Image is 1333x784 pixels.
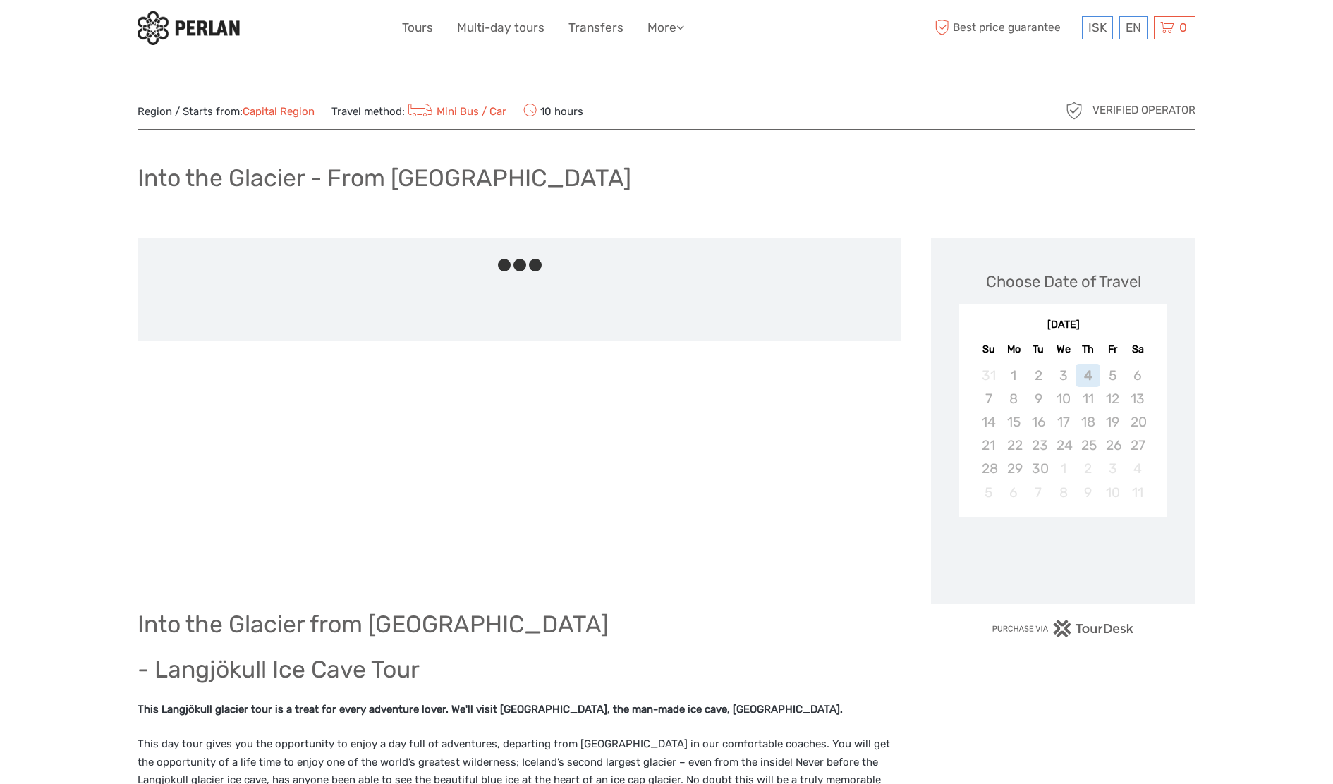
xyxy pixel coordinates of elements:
[1002,481,1026,504] div: Not available Monday, October 6th, 2025
[331,101,506,121] span: Travel method:
[1026,387,1051,410] div: Not available Tuesday, September 9th, 2025
[1002,364,1026,387] div: Not available Monday, September 1st, 2025
[1002,387,1026,410] div: Not available Monday, September 8th, 2025
[1063,99,1085,122] img: verified_operator_grey_128.png
[1076,364,1100,387] div: Not available Thursday, September 4th, 2025
[1026,340,1051,359] div: Tu
[1051,434,1076,457] div: Not available Wednesday, September 24th, 2025
[1119,16,1148,39] div: EN
[1002,457,1026,480] div: Not available Monday, September 29th, 2025
[405,105,506,118] a: Mini Bus / Car
[963,364,1162,504] div: month 2025-09
[1125,340,1150,359] div: Sa
[647,18,684,38] a: More
[976,410,1001,434] div: Not available Sunday, September 14th, 2025
[1125,410,1150,434] div: Not available Saturday, September 20th, 2025
[1002,434,1026,457] div: Not available Monday, September 22nd, 2025
[1100,340,1125,359] div: Fr
[1051,481,1076,504] div: Not available Wednesday, October 8th, 2025
[1076,410,1100,434] div: Not available Thursday, September 18th, 2025
[1051,410,1076,434] div: Not available Wednesday, September 17th, 2025
[138,703,843,716] strong: This Langjökull glacier tour is a treat for every adventure lover. We'll visit [GEOGRAPHIC_DATA],...
[1002,410,1026,434] div: Not available Monday, September 15th, 2025
[568,18,623,38] a: Transfers
[402,18,433,38] a: Tours
[1051,387,1076,410] div: Not available Wednesday, September 10th, 2025
[1100,364,1125,387] div: Not available Friday, September 5th, 2025
[1088,20,1107,35] span: ISK
[992,620,1135,637] img: PurchaseViaTourDesk.png
[457,18,544,38] a: Multi-day tours
[1026,481,1051,504] div: Not available Tuesday, October 7th, 2025
[1076,457,1100,480] div: Not available Thursday, October 2nd, 2025
[976,457,1001,480] div: Not available Sunday, September 28th, 2025
[243,105,315,118] a: Capital Region
[1177,20,1189,35] span: 0
[138,655,901,684] h1: - Langjökull Ice Cave Tour
[523,101,583,121] span: 10 hours
[1076,387,1100,410] div: Not available Thursday, September 11th, 2025
[1092,103,1195,118] span: Verified Operator
[976,364,1001,387] div: Not available Sunday, August 31st, 2025
[1026,410,1051,434] div: Not available Tuesday, September 16th, 2025
[1125,481,1150,504] div: Not available Saturday, October 11th, 2025
[986,271,1141,293] div: Choose Date of Travel
[1125,457,1150,480] div: Not available Saturday, October 4th, 2025
[138,610,901,639] h1: Into the Glacier from [GEOGRAPHIC_DATA]
[1076,340,1100,359] div: Th
[1026,457,1051,480] div: Not available Tuesday, September 30th, 2025
[1076,481,1100,504] div: Not available Thursday, October 9th, 2025
[138,104,315,119] span: Region / Starts from:
[976,434,1001,457] div: Not available Sunday, September 21st, 2025
[1051,340,1076,359] div: We
[976,481,1001,504] div: Not available Sunday, October 5th, 2025
[976,387,1001,410] div: Not available Sunday, September 7th, 2025
[138,164,631,192] h1: Into the Glacier - From [GEOGRAPHIC_DATA]
[1100,387,1125,410] div: Not available Friday, September 12th, 2025
[1125,387,1150,410] div: Not available Saturday, September 13th, 2025
[138,11,240,45] img: 288-6a22670a-0f57-43d8-a107-52fbc9b92f2c_logo_small.jpg
[1002,340,1026,359] div: Mo
[1051,457,1076,480] div: Not available Wednesday, October 1st, 2025
[1100,410,1125,434] div: Not available Friday, September 19th, 2025
[1026,434,1051,457] div: Not available Tuesday, September 23rd, 2025
[1125,434,1150,457] div: Not available Saturday, September 27th, 2025
[1051,364,1076,387] div: Not available Wednesday, September 3rd, 2025
[976,340,1001,359] div: Su
[959,318,1167,333] div: [DATE]
[1100,481,1125,504] div: Not available Friday, October 10th, 2025
[931,16,1078,39] span: Best price guarantee
[1076,434,1100,457] div: Not available Thursday, September 25th, 2025
[1026,364,1051,387] div: Not available Tuesday, September 2nd, 2025
[1125,364,1150,387] div: Not available Saturday, September 6th, 2025
[1059,553,1068,563] div: Loading...
[1100,434,1125,457] div: Not available Friday, September 26th, 2025
[1100,457,1125,480] div: Not available Friday, October 3rd, 2025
